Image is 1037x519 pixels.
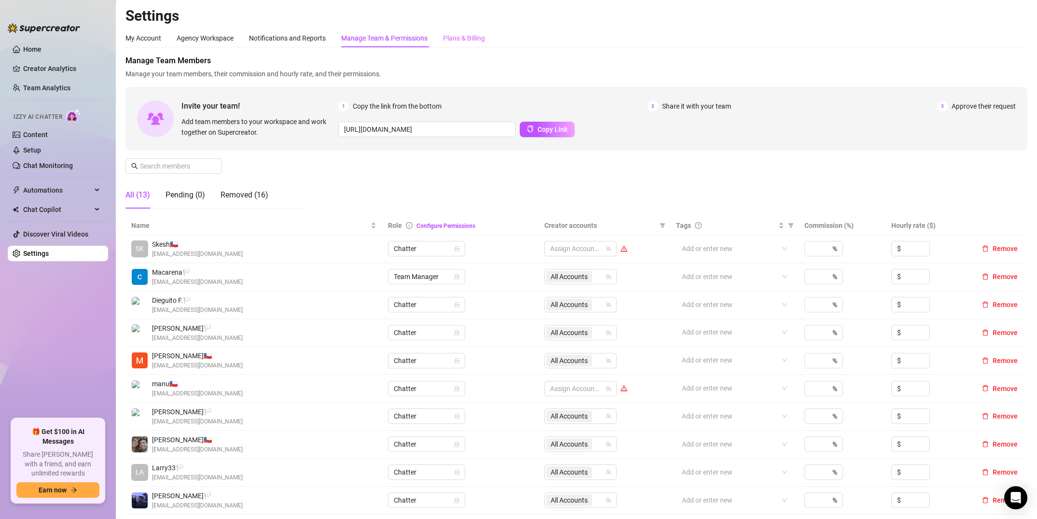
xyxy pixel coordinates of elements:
span: copy [527,126,534,132]
span: All Accounts [546,438,592,450]
span: lock [454,386,460,392]
img: Adrian Gerosa [132,492,148,508]
img: Alejandro cimino [132,408,148,424]
span: manu 🇨🇱 [152,379,243,389]
span: Izzy AI Chatter [14,112,62,122]
span: delete [982,469,989,476]
span: team [606,358,611,364]
span: Remove [993,329,1018,337]
button: Remove [978,494,1022,506]
button: Remove [978,327,1022,338]
span: Manage your team members, their commission and hourly rate, and their permissions. [125,69,1027,79]
span: Share [PERSON_NAME] with a friend, and earn unlimited rewards [16,450,99,478]
span: Macarena 🏳️ [152,267,243,278]
span: team [606,413,611,419]
span: thunderbolt [13,186,20,194]
span: team [606,330,611,336]
span: Tags [676,220,691,231]
span: All Accounts [546,327,592,338]
a: Settings [23,250,49,257]
span: Dieguito F. 🏳️ [152,295,243,306]
span: [PERSON_NAME] 🏳️ [152,323,243,334]
button: Remove [978,271,1022,282]
span: Chatter [394,437,459,451]
button: Remove [978,243,1022,254]
button: Earn nowarrow-right [16,482,99,498]
span: filter [658,218,667,233]
div: Plans & Billing [443,33,485,43]
img: manu [132,380,148,396]
span: [EMAIL_ADDRESS][DOMAIN_NAME] [152,334,243,343]
span: All Accounts [551,495,588,505]
span: delete [982,441,989,448]
span: All Accounts [546,466,592,478]
span: delete [982,273,989,280]
span: search [131,163,138,169]
button: Remove [978,299,1022,310]
button: Remove [978,466,1022,478]
span: Chatter [394,409,459,423]
span: Chatter [394,381,459,396]
span: [EMAIL_ADDRESS][DOMAIN_NAME] [152,389,243,398]
span: filter [660,223,665,228]
span: Remove [993,245,1018,252]
span: team [606,497,611,503]
span: delete [982,329,989,336]
span: delete [982,385,989,392]
th: Hourly rate ($) [885,216,972,235]
span: team [606,386,611,392]
span: delete [982,301,989,308]
span: [EMAIL_ADDRESS][DOMAIN_NAME] [152,501,243,510]
span: Name [131,220,369,231]
div: Notifications and Reports [249,33,326,43]
span: Earn now [39,486,67,494]
span: 2 [648,101,658,112]
span: Team Manager [394,269,459,284]
div: Pending (0) [166,189,205,201]
span: delete [982,497,989,504]
span: [PERSON_NAME] 🏳️ [152,407,243,417]
span: [EMAIL_ADDRESS][DOMAIN_NAME] [152,250,243,259]
span: lock [454,358,460,364]
span: All Accounts [546,410,592,422]
span: Chat Copilot [23,202,92,217]
a: Setup [23,146,41,154]
span: Larry33 🏳️ [152,463,243,473]
span: Remove [993,496,1018,504]
span: delete [982,413,989,420]
th: Name [125,216,382,235]
span: All Accounts [551,355,588,366]
div: My Account [125,33,161,43]
span: team [606,441,611,447]
img: Agustin Granata [132,324,148,340]
span: Copy the link from the bottom [353,101,442,112]
span: lock [454,246,460,252]
input: Search members [140,161,208,171]
span: [PERSON_NAME] 🏳️ [152,491,243,501]
span: delete [982,357,989,364]
span: Invite your team! [181,100,338,112]
span: 🎁 Get $100 in AI Messages [16,427,99,446]
button: Remove [978,383,1022,394]
span: team [606,469,611,475]
span: LA [136,467,144,477]
span: [EMAIL_ADDRESS][DOMAIN_NAME] [152,278,243,287]
span: [EMAIL_ADDRESS][DOMAIN_NAME] [152,306,243,315]
span: Remove [993,273,1018,281]
span: Remove [993,385,1018,393]
span: warning [621,245,627,252]
span: Chatter [394,297,459,312]
a: Team Analytics [23,84,70,92]
span: 1 [338,101,349,112]
span: All Accounts [551,439,588,449]
span: [EMAIL_ADDRESS][DOMAIN_NAME] [152,473,243,482]
span: Remove [993,468,1018,476]
span: Copy Link [538,126,567,133]
span: [PERSON_NAME] 🇨🇱 [152,351,243,361]
span: [EMAIL_ADDRESS][DOMAIN_NAME] [152,417,243,426]
span: All Accounts [546,299,592,310]
span: All Accounts [551,327,588,338]
span: All Accounts [551,411,588,421]
span: Chatter [394,325,459,340]
span: [EMAIL_ADDRESS][DOMAIN_NAME] [152,361,243,370]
